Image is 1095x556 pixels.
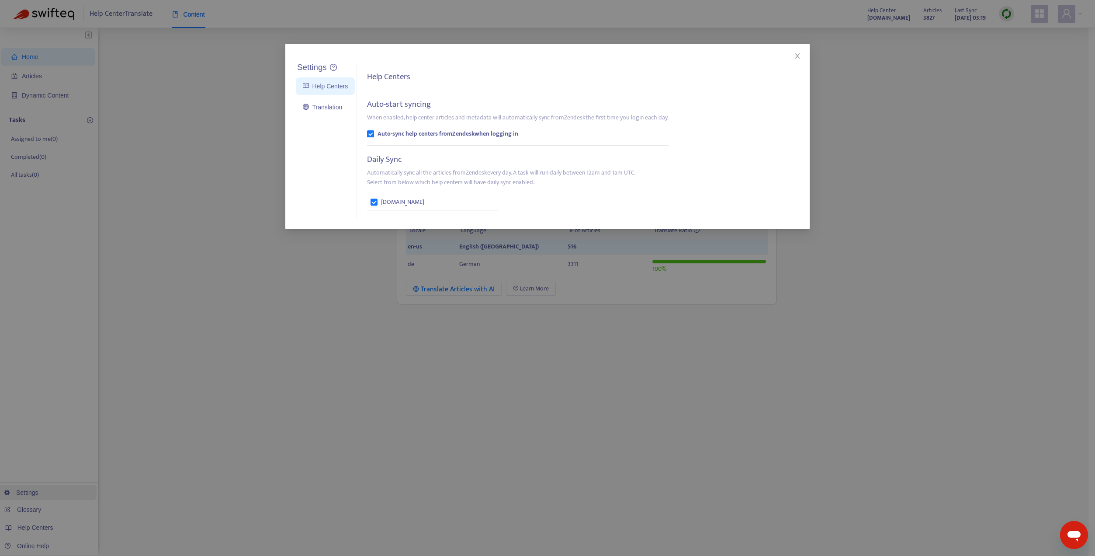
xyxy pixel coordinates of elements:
h5: Daily Sync [367,155,402,165]
p: Automatically sync all the articles from Zendesk every day. A task will run daily between 12am an... [367,168,636,187]
h5: Settings [297,63,327,73]
b: Auto-sync help centers from Zendesk when logging in [378,129,518,139]
span: close [794,52,801,59]
h5: Auto-start syncing [367,100,431,110]
a: Help Centers [303,83,348,90]
p: When enabled, help center articles and metadata will automatically sync from Zendesk the first ti... [367,113,669,122]
a: Translation [303,104,342,111]
button: Close [793,51,802,61]
h5: Help Centers [367,72,410,82]
iframe: Schaltfläche zum Öffnen des Messaging-Fensters [1060,521,1088,549]
a: question-circle [330,64,337,71]
span: [DOMAIN_NAME] [381,197,424,207]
